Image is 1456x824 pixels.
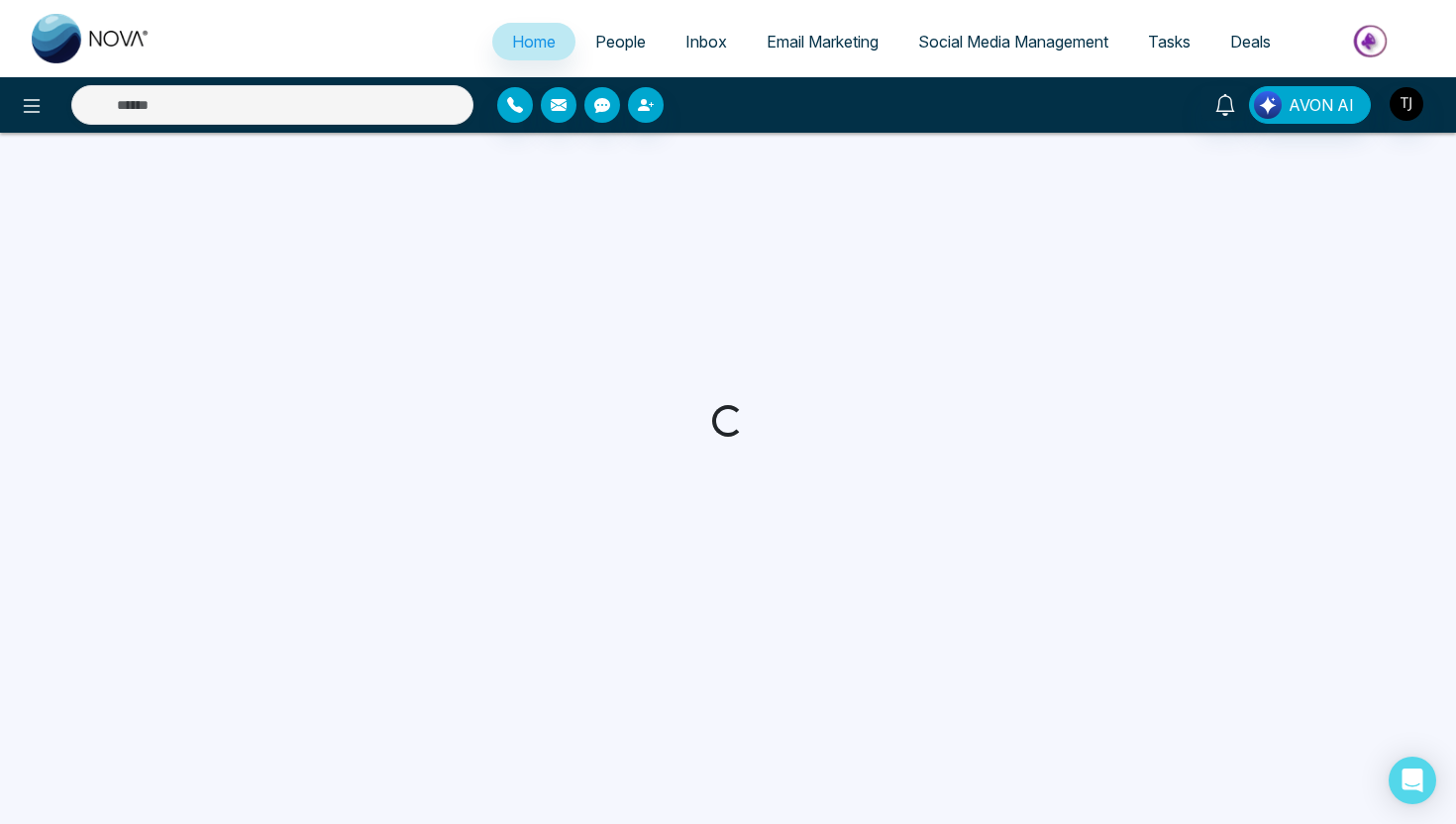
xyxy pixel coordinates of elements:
a: Inbox [666,23,747,60]
img: Market-place.gif [1300,19,1444,63]
img: Lead Flow [1254,91,1282,119]
span: Deals [1230,32,1271,51]
span: Social Media Management [918,32,1108,51]
span: People [595,32,646,51]
a: Email Marketing [747,23,898,60]
span: AVON AI [1289,93,1354,117]
a: Social Media Management [898,23,1128,60]
a: People [575,23,666,60]
span: Inbox [685,32,727,51]
span: Email Marketing [767,32,879,51]
a: Tasks [1128,23,1210,60]
button: AVON AI [1249,86,1371,124]
a: Deals [1210,23,1291,60]
img: Nova CRM Logo [32,14,151,63]
img: User Avatar [1390,87,1423,121]
div: Open Intercom Messenger [1389,757,1436,804]
span: Home [512,32,556,51]
a: Home [492,23,575,60]
span: Tasks [1148,32,1191,51]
